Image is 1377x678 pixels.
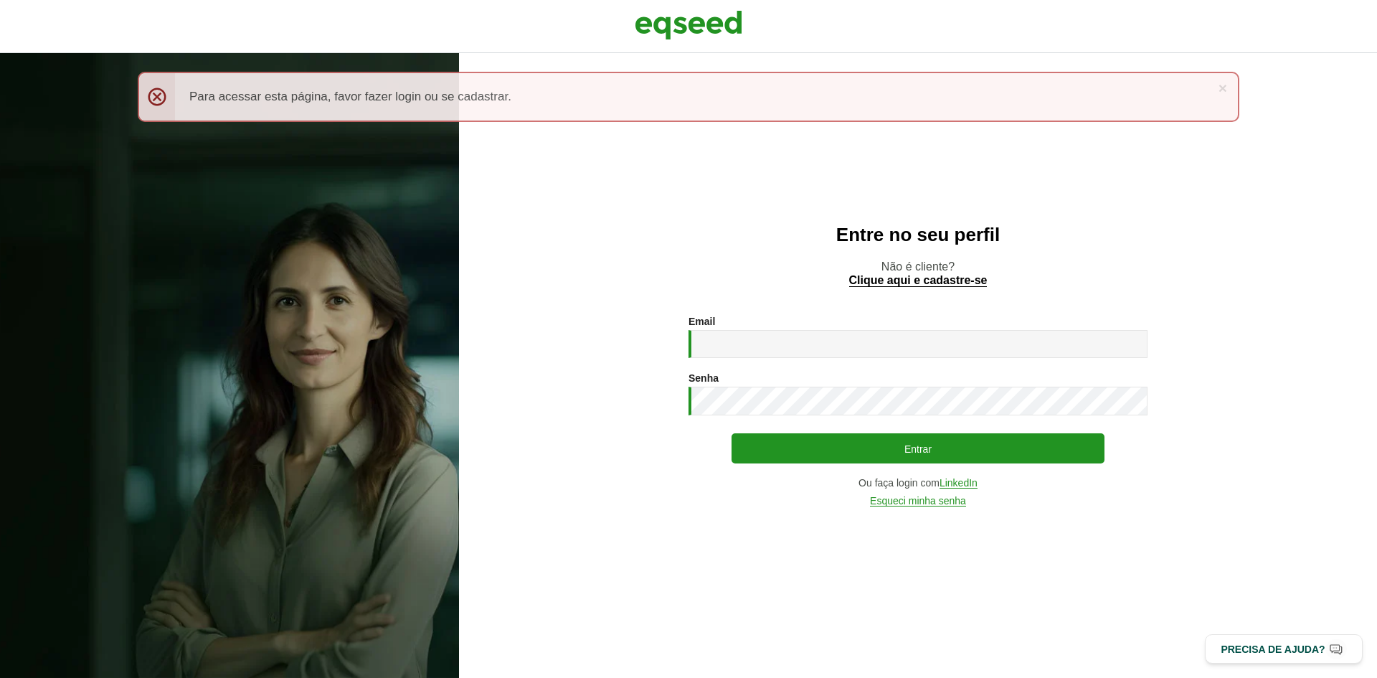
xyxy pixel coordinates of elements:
[1219,80,1227,95] a: ×
[688,373,719,383] label: Senha
[488,225,1348,245] h2: Entre no seu perfil
[688,316,715,326] label: Email
[870,496,966,507] a: Esqueci minha senha
[688,478,1147,489] div: Ou faça login com
[488,260,1348,287] p: Não é cliente?
[635,7,742,43] img: EqSeed Logo
[849,275,988,287] a: Clique aqui e cadastre-se
[138,72,1239,122] div: Para acessar esta página, favor fazer login ou se cadastrar.
[940,478,978,489] a: LinkedIn
[732,433,1104,463] button: Entrar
